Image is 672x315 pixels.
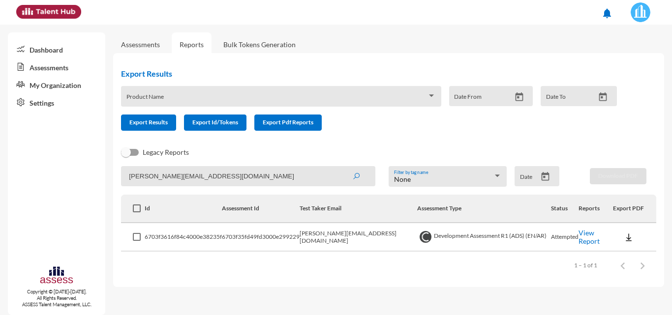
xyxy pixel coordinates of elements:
[172,32,212,57] a: Reports
[121,166,375,186] input: Search by name, token, assessment type, etc.
[145,195,222,223] th: Id
[8,288,105,308] p: Copyright © [DATE]-[DATE]. All Rights Reserved. ASSESS Talent Management, LLC.
[613,256,633,275] button: Previous page
[145,223,222,252] td: 6703f3616f84c4000e38235f
[39,265,73,286] img: assesscompany-logo.png
[8,40,105,58] a: Dashboard
[263,118,313,126] span: Export Pdf Reports
[579,195,613,223] th: Reports
[417,195,551,223] th: Assessment Type
[8,58,105,76] a: Assessments
[254,115,322,131] button: Export Pdf Reports
[537,172,554,182] button: Open calendar
[8,76,105,93] a: My Organization
[394,175,411,183] span: None
[551,195,579,223] th: Status
[222,195,300,223] th: Assessment Id
[192,118,238,126] span: Export Id/Tokens
[633,256,652,275] button: Next page
[121,115,176,131] button: Export Results
[417,223,551,252] td: Development Assessment R1 (ADS) (EN/AR)
[215,32,304,57] a: Bulk Tokens Generation
[143,146,189,158] span: Legacy Reports
[598,172,638,179] span: Download PDF
[121,69,625,78] h2: Export Results
[590,168,646,184] button: Download PDF
[613,195,656,223] th: Export PDF
[300,195,417,223] th: Test Taker Email
[121,40,160,49] a: Assessments
[551,223,579,252] td: Attempted
[184,115,246,131] button: Export Id/Tokens
[121,252,656,279] mat-paginator: Select page
[222,223,300,252] td: 6703f35fd49fd3000e299229
[601,7,613,19] mat-icon: notifications
[579,229,600,245] a: View Report
[129,118,168,126] span: Export Results
[574,261,597,269] div: 1 – 1 of 1
[594,92,611,102] button: Open calendar
[300,223,417,252] td: [PERSON_NAME][EMAIL_ADDRESS][DOMAIN_NAME]
[8,93,105,111] a: Settings
[511,92,528,102] button: Open calendar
